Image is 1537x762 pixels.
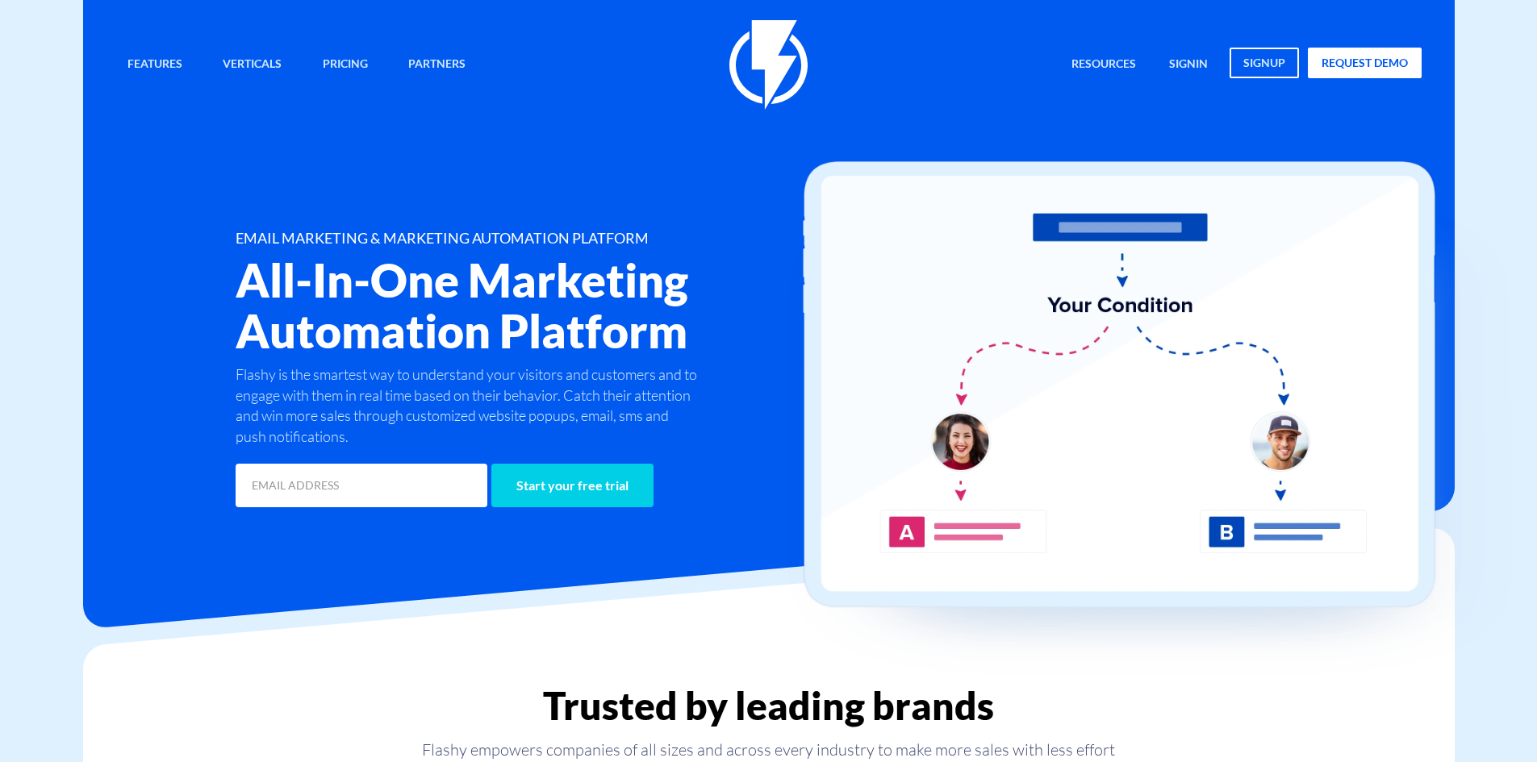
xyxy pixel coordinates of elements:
input: Start your free trial [491,464,654,507]
a: Pricing [311,48,380,82]
a: Partners [396,48,478,82]
input: EMAIL ADDRESS [236,464,487,507]
a: Features [115,48,194,82]
h2: All-In-One Marketing Automation Platform [236,255,865,356]
a: Resources [1059,48,1148,82]
p: Flashy is the smartest way to understand your visitors and customers and to engage with them in r... [236,364,702,448]
a: request demo [1308,48,1422,78]
a: Verticals [211,48,294,82]
a: signin [1157,48,1220,82]
a: signup [1230,48,1299,78]
p: Flashy empowers companies of all sizes and across every industry to make more sales with less effort [83,739,1455,761]
h1: EMAIL MARKETING & MARKETING AUTOMATION PLATFORM [236,231,865,247]
h2: Trusted by leading brands [83,685,1455,727]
